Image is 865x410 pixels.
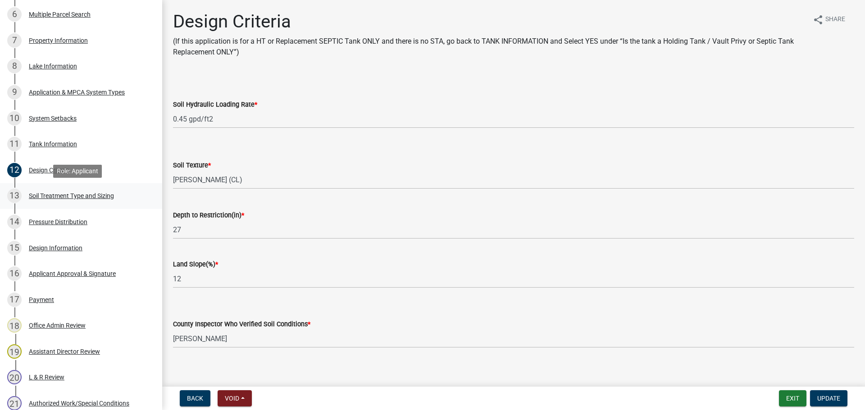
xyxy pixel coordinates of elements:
[29,348,100,355] div: Assistant Director Review
[180,390,210,406] button: Back
[7,111,22,126] div: 10
[7,266,22,281] div: 16
[173,11,806,32] h1: Design Criteria
[173,162,211,169] label: Soil Texture
[29,11,91,18] div: Multiple Parcel Search
[29,115,77,122] div: System Setbacks
[29,297,54,303] div: Payment
[29,193,114,199] div: Soil Treatment Type and Sizing
[187,395,203,402] span: Back
[29,89,125,95] div: Application & MPCA System Types
[7,293,22,307] div: 17
[173,102,257,108] label: Soil Hydraulic Loading Rate
[29,374,64,380] div: L & R Review
[53,165,102,178] div: Role: Applicant
[7,344,22,359] div: 19
[173,321,310,328] label: County Inspector Who Verified Soil Conditions
[817,395,840,402] span: Update
[29,141,77,147] div: Tank Information
[825,14,845,25] span: Share
[29,322,86,329] div: Office Admin Review
[810,390,847,406] button: Update
[29,270,116,277] div: Applicant Approval & Signature
[7,85,22,99] div: 9
[7,137,22,151] div: 11
[29,245,82,251] div: Design Information
[7,163,22,177] div: 12
[29,400,129,406] div: Authorized Work/Special Conditions
[7,241,22,255] div: 15
[29,37,88,44] div: Property Information
[7,370,22,384] div: 20
[806,11,852,28] button: shareShare
[218,390,252,406] button: Void
[7,189,22,203] div: 13
[7,7,22,22] div: 6
[779,390,806,406] button: Exit
[7,33,22,48] div: 7
[29,63,77,69] div: Lake Information
[7,318,22,333] div: 18
[29,167,69,173] div: Design Criteria
[225,395,239,402] span: Void
[29,219,87,225] div: Pressure Distribution
[7,215,22,229] div: 14
[173,36,806,58] p: (If this application is for a HT or Replacement SEPTIC Tank ONLY and there is no STA, go back to ...
[173,212,244,219] label: Depth to Restriction(in)
[7,59,22,73] div: 8
[173,261,218,268] label: Land Slope(%)
[813,14,824,25] i: share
